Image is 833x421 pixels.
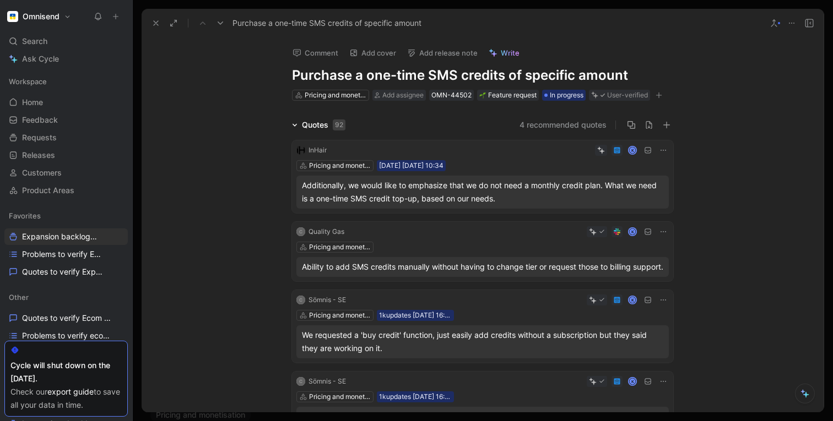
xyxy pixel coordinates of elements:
[629,228,636,236] div: K
[479,90,537,101] div: Feature request
[292,67,673,84] h1: Purchase a one-time SMS credits of specific amount
[296,377,305,386] div: C
[4,327,128,344] a: Problems to verify ecom platforms
[4,228,128,245] a: Expansion backlogOther
[4,165,128,181] a: Customers
[4,33,128,50] div: Search
[296,227,305,236] div: C
[22,249,104,260] span: Problems to verify Expansion
[479,92,486,99] img: 🌱
[302,260,663,274] div: Ability to add SMS credits manually without having to change tier or request those to billing sup...
[4,310,128,326] a: Quotes to verify Ecom platforms
[629,378,636,385] div: K
[296,296,305,304] div: C
[22,330,115,341] span: Problems to verify ecom platforms
[4,51,128,67] a: Ask Cycle
[607,90,648,101] div: User-verified
[431,90,472,101] div: OMN-44502
[344,45,401,61] button: Add cover
[333,119,345,130] div: 92
[22,231,102,243] span: Expansion backlog
[501,48,520,58] span: Write
[232,17,421,30] span: Purchase a one-time SMS credits of specific amount
[4,147,128,163] a: Releases
[477,90,539,101] div: 🌱Feature request
[520,118,607,132] button: 4 recommended quotes
[22,266,103,277] span: Quotes to verify Expansion
[550,90,583,101] span: In progress
[22,97,43,108] span: Home
[22,52,59,65] span: Ask Cycle
[4,94,128,111] a: Home
[309,376,346,387] div: Sömnis - SE
[309,391,371,402] div: Pricing and monetisation
[379,160,443,171] div: [DATE] [DATE] 10:34
[309,310,371,321] div: Pricing and monetisation
[4,9,74,24] button: OmnisendOmnisend
[4,129,128,146] a: Requests
[10,385,122,412] div: Check our to save all your data in time.
[22,132,57,143] span: Requests
[379,310,452,321] div: 1kupdates [DATE] 16:40
[22,313,115,324] span: Quotes to verify Ecom platforms
[382,91,424,99] span: Add assignee
[309,145,327,156] div: InHair
[7,11,18,22] img: Omnisend
[47,387,94,396] a: export guide
[4,289,128,305] div: Other
[305,90,366,101] div: Pricing and monetisation
[4,264,128,280] a: Quotes to verify Expansion
[309,160,371,171] div: Pricing and monetisation
[288,45,343,61] button: Comment
[10,359,122,385] div: Cycle will shut down on the [DATE].
[22,185,74,196] span: Product Areas
[4,112,128,128] a: Feedback
[4,246,128,263] a: Problems to verify Expansion
[23,12,59,21] h1: Omnisend
[9,210,41,221] span: Favorites
[4,207,128,224] div: Favorites
[484,45,524,61] button: Write
[302,118,345,132] div: Quotes
[22,167,62,178] span: Customers
[22,150,55,161] span: Releases
[288,118,350,132] div: Quotes92
[296,146,305,155] img: logo
[9,76,47,87] span: Workspace
[302,329,663,355] div: We requested a 'buy credit' function, just easily add credits without a subscription but they sai...
[4,182,128,199] a: Product Areas
[309,226,344,237] div: Quality Gas
[542,90,586,101] div: In progress
[9,292,29,303] span: Other
[379,391,452,402] div: 1kupdates [DATE] 16:40
[629,147,636,154] div: K
[309,294,346,305] div: Sömnis - SE
[22,114,58,125] span: Feedback
[402,45,483,61] button: Add release note
[302,179,663,205] div: Additionally, we would like to emphasize that we do not need a monthly credit plan. What we need ...
[22,35,47,48] span: Search
[629,297,636,304] div: K
[4,73,128,90] div: Workspace
[309,242,371,253] div: Pricing and monetisation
